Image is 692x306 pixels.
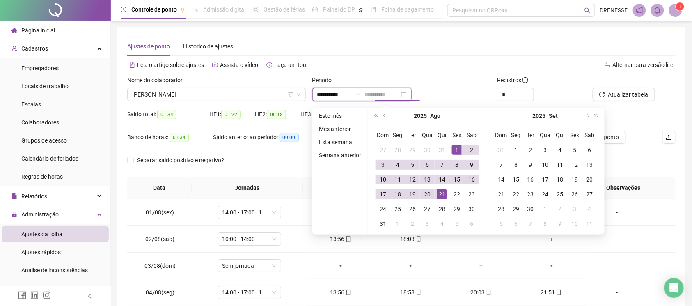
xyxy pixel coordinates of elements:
[538,216,553,231] td: 2025-10-08
[21,285,98,292] span: Controle de registros de ponto
[21,249,61,255] span: Ajustes rápidos
[511,219,521,229] div: 6
[496,189,506,199] div: 21
[467,175,477,184] div: 16
[408,145,417,155] div: 29
[582,157,597,172] td: 2025-09-13
[355,91,362,98] span: swap-right
[526,189,536,199] div: 23
[435,172,449,187] td: 2025-08-14
[526,145,536,155] div: 2
[541,175,550,184] div: 17
[568,172,582,187] td: 2025-09-19
[605,62,611,68] span: swap
[523,261,580,270] div: +
[383,235,440,244] div: 18:03
[494,202,509,216] td: 2025-09-28
[420,157,435,172] td: 2025-08-06
[568,143,582,157] td: 2025-09-05
[449,187,464,202] td: 2025-08-22
[378,219,388,229] div: 31
[274,62,308,68] span: Faça um tour
[509,128,523,143] th: Seg
[666,134,672,140] span: upload
[568,187,582,202] td: 2025-09-26
[415,290,422,295] span: mobile
[452,145,462,155] div: 1
[582,187,597,202] td: 2025-09-27
[393,204,403,214] div: 25
[526,175,536,184] div: 16
[526,219,536,229] div: 7
[408,204,417,214] div: 26
[523,187,538,202] td: 2025-09-23
[378,175,388,184] div: 10
[467,189,477,199] div: 23
[533,108,546,124] button: year panel
[526,204,536,214] div: 30
[449,216,464,231] td: 2025-09-05
[511,175,521,184] div: 15
[376,187,390,202] td: 2025-08-17
[585,219,595,229] div: 11
[582,143,597,157] td: 2025-09-06
[422,189,432,199] div: 20
[405,187,420,202] td: 2025-08-19
[393,145,403,155] div: 28
[553,187,568,202] td: 2025-09-25
[511,160,521,170] div: 8
[383,288,440,297] div: 18:58
[496,204,506,214] div: 28
[203,6,245,13] span: Admissão digital
[323,6,355,13] span: Painel do DP
[383,261,440,270] div: +
[345,290,351,295] span: mobile
[131,6,177,13] span: Controle de ponto
[358,7,363,12] span: pushpin
[585,145,595,155] div: 6
[380,108,390,124] button: prev-year
[496,219,506,229] div: 5
[593,288,642,297] div: -
[435,157,449,172] td: 2025-08-07
[570,175,580,184] div: 19
[452,204,462,214] div: 29
[132,88,301,101] span: ANGÉLICA GOMES DA SILVA
[264,6,305,13] span: Gestão de férias
[541,189,550,199] div: 24
[555,204,565,214] div: 2
[192,177,303,199] th: Jornadas
[11,193,17,199] span: file
[509,202,523,216] td: 2025-09-29
[580,177,667,199] th: Observações
[585,160,595,170] div: 13
[452,160,462,170] div: 8
[301,110,346,119] div: HE 3:
[381,6,434,13] span: Folha de pagamento
[467,160,477,170] div: 9
[568,216,582,231] td: 2025-10-10
[541,145,550,155] div: 3
[221,110,241,119] span: 01:22
[523,216,538,231] td: 2025-10-07
[452,175,462,184] div: 15
[422,145,432,155] div: 30
[21,231,62,237] span: Ajustes da folha
[435,187,449,202] td: 2025-08-21
[11,28,17,33] span: home
[449,143,464,157] td: 2025-08-01
[393,160,403,170] div: 4
[405,128,420,143] th: Ter
[312,76,337,85] label: Período
[288,92,293,97] span: filter
[526,160,536,170] div: 9
[555,145,565,155] div: 4
[555,219,565,229] div: 9
[21,119,59,126] span: Colaboradores
[316,124,364,134] li: Mês anterior
[568,128,582,143] th: Sex
[541,204,550,214] div: 1
[464,216,479,231] td: 2025-09-06
[192,7,198,12] span: file-done
[11,46,17,51] span: user-add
